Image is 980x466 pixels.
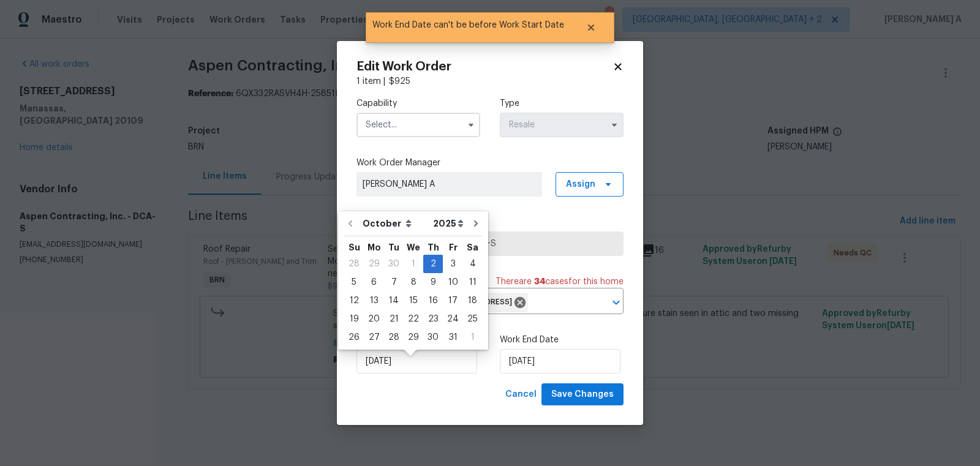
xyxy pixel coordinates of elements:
span: Cancel [505,387,537,402]
div: 16 [423,292,443,309]
button: Go to next month [467,211,485,236]
abbr: Wednesday [407,243,420,252]
abbr: Tuesday [388,243,399,252]
div: 4 [463,255,482,272]
div: 30 [384,255,404,272]
div: Sat Oct 25 2025 [463,310,482,328]
div: Sun Oct 12 2025 [344,291,364,310]
div: 25 [463,310,482,328]
div: 12 [344,292,364,309]
div: 20 [364,310,384,328]
div: 24 [443,310,463,328]
div: Sat Nov 01 2025 [463,328,482,347]
span: There are case s for this home [496,276,624,288]
div: Sat Oct 11 2025 [463,273,482,291]
div: 19 [344,310,364,328]
div: 5 [344,274,364,291]
div: 18 [463,292,482,309]
div: Fri Oct 03 2025 [443,255,463,273]
div: 14 [384,292,404,309]
button: Cancel [500,383,541,406]
abbr: Sunday [349,243,360,252]
button: Close [571,15,611,40]
span: Aspen Contracting, Inc. - DCA-S [367,238,613,250]
div: 27 [364,329,384,346]
div: 28 [344,255,364,272]
button: Show options [607,118,622,132]
input: Select... [500,113,624,137]
div: 29 [364,255,384,272]
div: 13 [364,292,384,309]
label: Work End Date [500,334,624,346]
select: Year [430,214,467,233]
label: Work Order Manager [356,157,624,169]
div: Tue Oct 14 2025 [384,291,404,310]
div: Sun Oct 19 2025 [344,310,364,328]
div: Mon Oct 20 2025 [364,310,384,328]
div: 10 [443,274,463,291]
div: Fri Oct 10 2025 [443,273,463,291]
label: Type [500,97,624,110]
div: Tue Oct 07 2025 [384,273,404,291]
span: 34 [534,277,545,286]
div: Sat Oct 04 2025 [463,255,482,273]
div: 30 [423,329,443,346]
label: Trade Partner [356,216,624,228]
div: 29 [404,329,423,346]
div: Thu Oct 02 2025 [423,255,443,273]
div: Thu Oct 23 2025 [423,310,443,328]
input: Select... [356,113,480,137]
div: 23 [423,310,443,328]
div: 31 [443,329,463,346]
div: 11 [463,274,482,291]
div: Tue Oct 28 2025 [384,328,404,347]
input: M/D/YYYY [356,349,477,374]
button: Show options [464,118,478,132]
button: Go to previous month [341,211,360,236]
div: 1 item | [356,75,624,88]
span: [PERSON_NAME] A [363,178,536,190]
div: 21 [384,310,404,328]
div: Wed Oct 29 2025 [404,328,423,347]
div: 3 [443,255,463,272]
div: Fri Oct 17 2025 [443,291,463,310]
div: Wed Oct 15 2025 [404,291,423,310]
abbr: Friday [449,243,458,252]
span: Assign [566,178,595,190]
div: 7 [384,274,404,291]
div: Tue Oct 21 2025 [384,310,404,328]
div: Wed Oct 22 2025 [404,310,423,328]
span: $ 925 [389,77,410,86]
select: Month [360,214,430,233]
div: Sat Oct 18 2025 [463,291,482,310]
span: Save Changes [551,387,614,402]
div: Sun Oct 05 2025 [344,273,364,291]
div: 1 [463,329,482,346]
div: Mon Oct 27 2025 [364,328,384,347]
div: Fri Oct 31 2025 [443,328,463,347]
label: Capability [356,97,480,110]
abbr: Thursday [428,243,439,252]
div: 2 [423,255,443,272]
div: Thu Oct 09 2025 [423,273,443,291]
span: Work End Date can't be before Work Start Date [366,12,571,38]
div: 1 [404,255,423,272]
div: Wed Oct 01 2025 [404,255,423,273]
button: Open [608,294,625,311]
div: Sun Oct 26 2025 [344,328,364,347]
div: Wed Oct 08 2025 [404,273,423,291]
div: 6 [364,274,384,291]
abbr: Saturday [467,243,478,252]
input: M/D/YYYY [500,349,620,374]
div: 26 [344,329,364,346]
div: 15 [404,292,423,309]
div: Mon Oct 13 2025 [364,291,384,310]
button: Save Changes [541,383,624,406]
h2: Edit Work Order [356,61,612,73]
div: 17 [443,292,463,309]
div: 22 [404,310,423,328]
div: Thu Oct 30 2025 [423,328,443,347]
div: 9 [423,274,443,291]
div: 28 [384,329,404,346]
div: Mon Sep 29 2025 [364,255,384,273]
